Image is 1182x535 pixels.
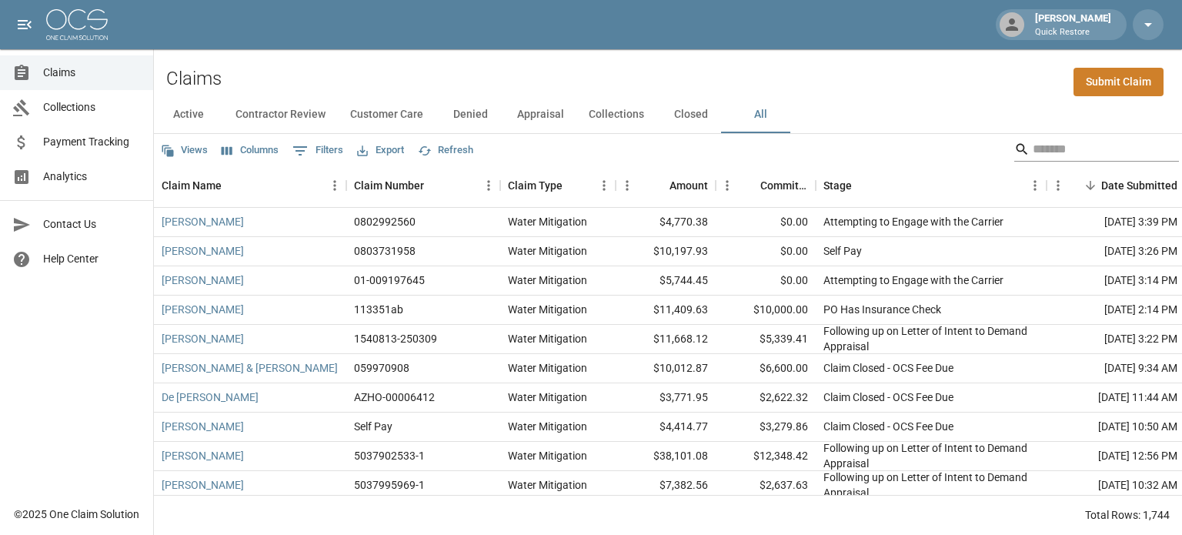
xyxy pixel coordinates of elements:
button: Menu [616,174,639,197]
div: Committed Amount [716,164,816,207]
div: Amount [616,164,716,207]
div: Stage [816,164,1047,207]
button: Appraisal [505,96,576,133]
div: Water Mitigation [508,419,587,434]
button: Menu [1047,174,1070,197]
div: Claim Name [162,164,222,207]
a: [PERSON_NAME] [162,273,244,288]
img: ocs-logo-white-transparent.png [46,9,108,40]
a: [PERSON_NAME] [162,214,244,229]
button: Sort [648,175,669,196]
div: $4,770.38 [616,208,716,237]
a: [PERSON_NAME] [162,419,244,434]
div: $10,000.00 [716,296,816,325]
button: Menu [593,174,616,197]
div: Following up on Letter of Intent to Demand Appraisal [823,440,1039,471]
div: Water Mitigation [508,302,587,317]
button: Denied [436,96,505,133]
div: Water Mitigation [508,390,587,405]
button: Collections [576,96,656,133]
h2: Claims [166,68,222,90]
button: Export [353,139,408,162]
div: Water Mitigation [508,214,587,229]
div: $38,101.08 [616,442,716,471]
button: Sort [424,175,446,196]
span: Payment Tracking [43,134,141,150]
div: $5,744.45 [616,266,716,296]
button: Closed [656,96,726,133]
button: Sort [563,175,584,196]
span: Claims [43,65,141,81]
button: Sort [852,175,873,196]
div: Claim Type [500,164,616,207]
div: Committed Amount [760,164,808,207]
div: $6,600.00 [716,354,816,383]
a: [PERSON_NAME] [162,302,244,317]
div: Attempting to Engage with the Carrier [823,214,1003,229]
a: [PERSON_NAME] [162,448,244,463]
div: dynamic tabs [154,96,1182,133]
button: Customer Care [338,96,436,133]
div: $11,409.63 [616,296,716,325]
div: PO Has Insurance Check [823,302,941,317]
div: $2,622.32 [716,383,816,413]
div: Water Mitigation [508,273,587,288]
div: Amount [669,164,708,207]
a: De [PERSON_NAME] [162,390,259,405]
button: open drawer [9,9,40,40]
div: $7,382.56 [616,471,716,500]
div: © 2025 One Claim Solution [14,507,139,522]
a: [PERSON_NAME] [162,477,244,493]
div: 0803731958 [354,243,416,259]
div: Claim Closed - OCS Fee Due [823,390,953,405]
button: Select columns [218,139,282,162]
div: Date Submitted [1101,164,1177,207]
button: All [726,96,795,133]
div: $2,637.63 [716,471,816,500]
div: $3,771.95 [616,383,716,413]
button: Sort [222,175,243,196]
button: Views [157,139,212,162]
div: Self Pay [823,243,862,259]
div: Claim Number [354,164,424,207]
div: Claim Closed - OCS Fee Due [823,360,953,376]
div: $12,348.42 [716,442,816,471]
div: Water Mitigation [508,477,587,493]
button: Menu [323,174,346,197]
div: Following up on Letter of Intent to Demand Appraisal [823,470,1039,500]
div: 5037995969-1 [354,477,425,493]
span: Analytics [43,169,141,185]
div: 1540813-250309 [354,331,437,346]
div: Claim Type [508,164,563,207]
div: $4,414.77 [616,413,716,442]
button: Menu [716,174,739,197]
div: Water Mitigation [508,243,587,259]
div: $0.00 [716,237,816,266]
button: Sort [1080,175,1101,196]
button: Sort [739,175,760,196]
div: Following up on Letter of Intent to Demand Appraisal [823,323,1039,354]
div: 5037902533-1 [354,448,425,463]
span: Contact Us [43,216,141,232]
p: Quick Restore [1035,26,1111,39]
div: Total Rows: 1,744 [1085,507,1170,523]
div: Claim Closed - OCS Fee Due [823,419,953,434]
a: [PERSON_NAME] [162,331,244,346]
div: Water Mitigation [508,448,587,463]
a: Submit Claim [1073,68,1164,96]
span: Help Center [43,251,141,267]
div: $0.00 [716,208,816,237]
div: 113351ab [354,302,403,317]
div: Claim Number [346,164,500,207]
div: Water Mitigation [508,360,587,376]
a: [PERSON_NAME] [162,243,244,259]
button: Show filters [289,139,347,163]
button: Active [154,96,223,133]
div: Claim Name [154,164,346,207]
div: Attempting to Engage with the Carrier [823,273,1003,288]
button: Menu [477,174,500,197]
div: Stage [823,164,852,207]
div: $3,279.86 [716,413,816,442]
a: [PERSON_NAME] & [PERSON_NAME] [162,360,338,376]
div: $11,668.12 [616,325,716,354]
